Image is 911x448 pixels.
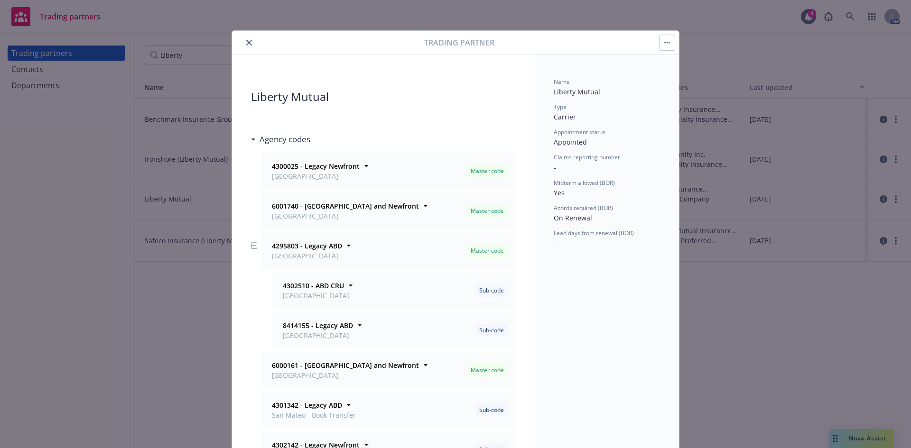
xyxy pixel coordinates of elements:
[554,137,587,146] span: Appointed
[554,78,570,86] span: Name
[554,112,576,121] span: Carrier
[272,361,419,370] strong: 6000161 - [GEOGRAPHIC_DATA] and Newfront
[272,171,360,181] span: [GEOGRAPHIC_DATA]
[471,247,504,255] span: Master code
[424,37,494,48] span: Trading partner
[479,406,504,414] span: Sub-code
[283,291,349,301] span: [GEOGRAPHIC_DATA]
[554,128,605,136] span: Appointment status
[554,238,556,247] span: -
[471,366,504,375] span: Master code
[272,211,419,221] span: [GEOGRAPHIC_DATA]
[554,229,634,237] span: Lead days from renewal (BOR)
[554,87,600,96] span: Liberty Mutual
[554,163,556,172] span: -
[251,89,516,104] div: Liberty Mutual
[272,241,342,250] strong: 4295803 - Legacy ABD
[272,162,360,171] strong: 4300025 - Legacy Newfront
[283,281,344,290] strong: 4302510 - ABD CRU
[283,330,353,340] span: [GEOGRAPHIC_DATA]
[283,321,353,330] strong: 8414155 - Legacy ABD
[272,410,356,420] span: San Mateo - Book Transfer
[554,103,567,111] span: Type
[554,153,620,161] span: Claims reporting number
[554,213,592,222] span: On Renewal
[471,167,504,175] span: Master code
[554,188,565,197] span: Yes
[260,133,310,146] h3: Agency codes
[251,133,310,146] div: Agency codes
[479,286,504,295] span: Sub-code
[272,201,419,210] strong: 6001740 - [GEOGRAPHIC_DATA] and Newfront
[554,204,613,212] span: Acords required (BOR)
[243,37,255,48] button: close
[479,326,504,335] span: Sub-code
[272,370,419,380] span: [GEOGRAPHIC_DATA]
[272,251,342,261] span: [GEOGRAPHIC_DATA]
[272,401,342,410] strong: 4301342 - Legacy ABD
[554,179,615,187] span: Midterm allowed (BOR)
[471,207,504,215] span: Master code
